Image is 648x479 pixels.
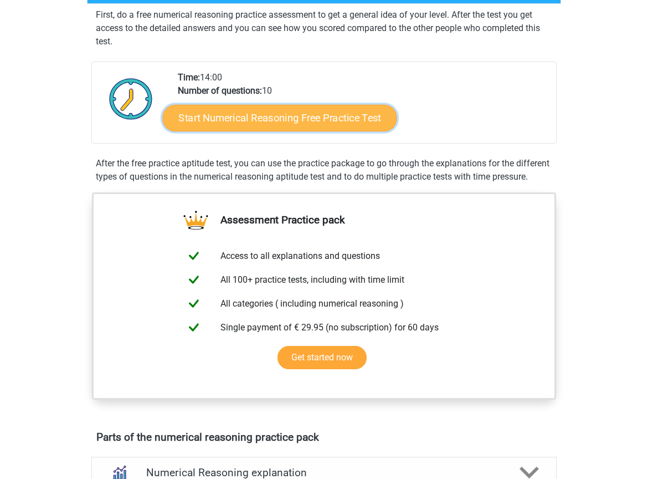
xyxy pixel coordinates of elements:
[146,466,502,479] h4: Numerical Reasoning explanation
[169,71,556,143] div: 14:00 10
[96,431,552,444] h4: Parts of the numerical reasoning practice pack
[277,346,367,369] a: Get started now
[163,104,397,131] a: Start Numerical Reasoning Free Practice Test
[96,8,552,48] p: First, do a free numerical reasoning practice assessment to get a general idea of your level. Aft...
[103,71,159,126] img: Clock
[178,72,200,83] b: Time:
[178,85,262,96] b: Number of questions:
[91,157,557,184] div: After the free practice aptitude test, you can use the practice package to go through the explana...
